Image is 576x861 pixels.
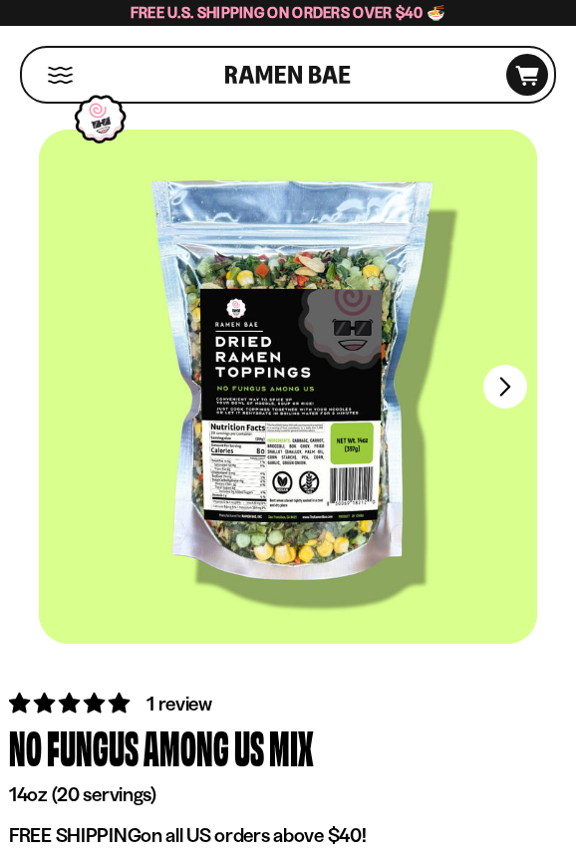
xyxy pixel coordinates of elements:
span: 5.00 stars [9,691,134,716]
div: No [9,718,42,777]
span: Free U.S. Shipping on Orders over $40 🍜 [131,3,446,22]
button: Next [483,365,527,409]
div: Among [144,718,229,777]
span: 1 review [146,692,212,716]
button: Mobile Menu Trigger [47,67,74,84]
div: Mix [269,718,314,777]
p: 14oz (20 servings) [9,782,567,807]
div: Fungus [47,718,139,777]
p: on all US orders above $40! [9,823,567,848]
div: Us [234,718,264,777]
strong: FREE SHIPPING [9,823,141,847]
